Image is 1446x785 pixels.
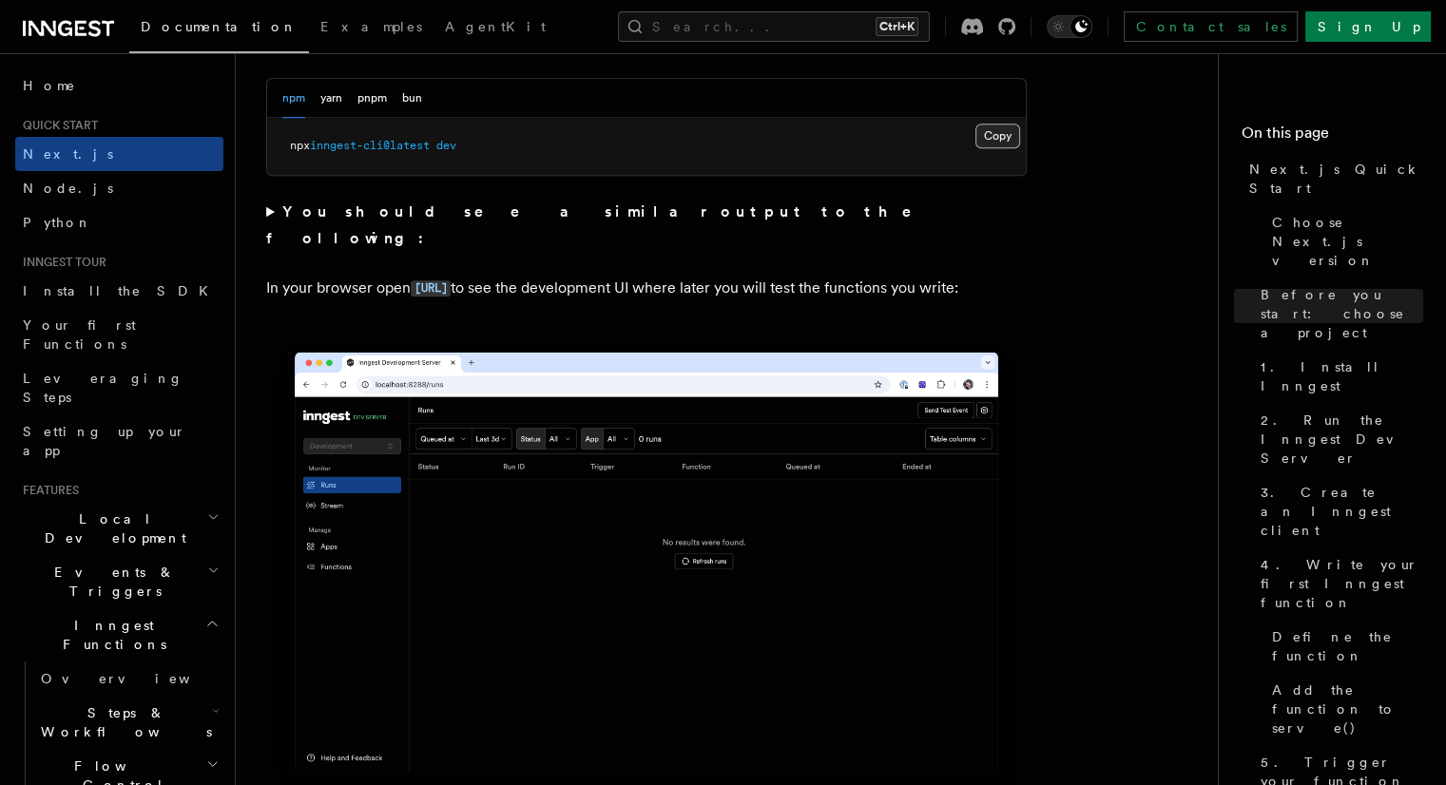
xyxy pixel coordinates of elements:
[15,616,205,654] span: Inngest Functions
[1261,483,1423,540] span: 3. Create an Inngest client
[23,283,220,298] span: Install the SDK
[15,509,207,547] span: Local Development
[1272,213,1423,270] span: Choose Next.js version
[266,199,1027,252] summary: You should see a similar output to the following:
[15,563,207,601] span: Events & Triggers
[15,414,223,468] a: Setting up your app
[436,139,456,152] span: dev
[15,205,223,239] a: Python
[411,278,451,297] a: [URL]
[1264,673,1423,745] a: Add the function to serve()
[15,137,223,171] a: Next.js
[1264,205,1423,278] a: Choose Next.js version
[282,79,305,118] button: npm
[15,274,223,308] a: Install the SDK
[15,118,98,133] span: Quick start
[1253,350,1423,403] a: 1. Install Inngest
[1253,547,1423,620] a: 4. Write your first Inngest function
[1242,122,1423,152] h4: On this page
[434,6,557,51] a: AgentKit
[15,555,223,608] button: Events & Triggers
[1242,152,1423,205] a: Next.js Quick Start
[33,703,212,741] span: Steps & Workflows
[15,308,223,361] a: Your first Functions
[402,79,422,118] button: bun
[309,6,434,51] a: Examples
[15,502,223,555] button: Local Development
[33,661,223,696] a: Overview
[23,76,76,95] span: Home
[1272,627,1423,665] span: Define the function
[975,124,1020,148] button: Copy
[129,6,309,53] a: Documentation
[41,671,237,686] span: Overview
[23,424,186,458] span: Setting up your app
[1305,11,1431,42] a: Sign Up
[23,215,92,230] span: Python
[320,19,422,34] span: Examples
[1253,278,1423,350] a: Before you start: choose a project
[23,146,113,162] span: Next.js
[320,79,342,118] button: yarn
[1261,357,1423,395] span: 1. Install Inngest
[1261,285,1423,342] span: Before you start: choose a project
[618,11,930,42] button: Search...Ctrl+K
[15,608,223,661] button: Inngest Functions
[445,19,546,34] span: AgentKit
[411,280,451,297] code: [URL]
[15,361,223,414] a: Leveraging Steps
[266,275,1027,302] p: In your browser open to see the development UI where later you will test the functions you write:
[1249,160,1423,198] span: Next.js Quick Start
[290,139,310,152] span: npx
[357,79,387,118] button: pnpm
[266,202,938,247] strong: You should see a similar output to the following:
[15,483,79,498] span: Features
[15,171,223,205] a: Node.js
[1261,555,1423,612] span: 4. Write your first Inngest function
[15,68,223,103] a: Home
[1272,680,1423,737] span: Add the function to serve()
[33,696,223,749] button: Steps & Workflows
[1047,15,1092,38] button: Toggle dark mode
[1253,403,1423,475] a: 2. Run the Inngest Dev Server
[876,17,918,36] kbd: Ctrl+K
[23,181,113,196] span: Node.js
[1261,411,1423,468] span: 2. Run the Inngest Dev Server
[1253,475,1423,547] a: 3. Create an Inngest client
[23,317,136,352] span: Your first Functions
[141,19,298,34] span: Documentation
[23,371,183,405] span: Leveraging Steps
[310,139,430,152] span: inngest-cli@latest
[1124,11,1298,42] a: Contact sales
[1264,620,1423,673] a: Define the function
[15,255,106,270] span: Inngest tour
